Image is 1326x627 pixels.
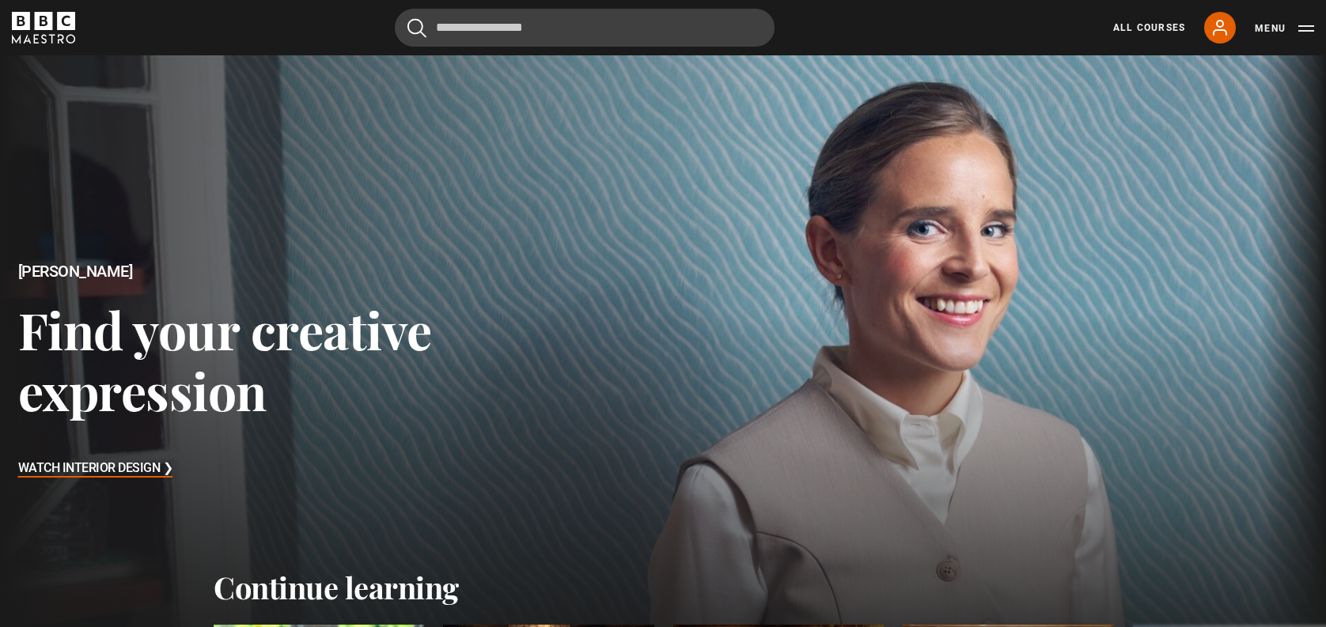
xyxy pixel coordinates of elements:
[18,299,531,421] h3: Find your creative expression
[12,12,75,43] svg: BBC Maestro
[1255,21,1314,36] button: Toggle navigation
[214,569,1112,606] h2: Continue learning
[18,457,173,481] h3: Watch Interior Design ❯
[395,9,775,47] input: Search
[1113,21,1185,35] a: All Courses
[18,263,531,281] h2: [PERSON_NAME]
[407,18,426,38] button: Submit the search query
